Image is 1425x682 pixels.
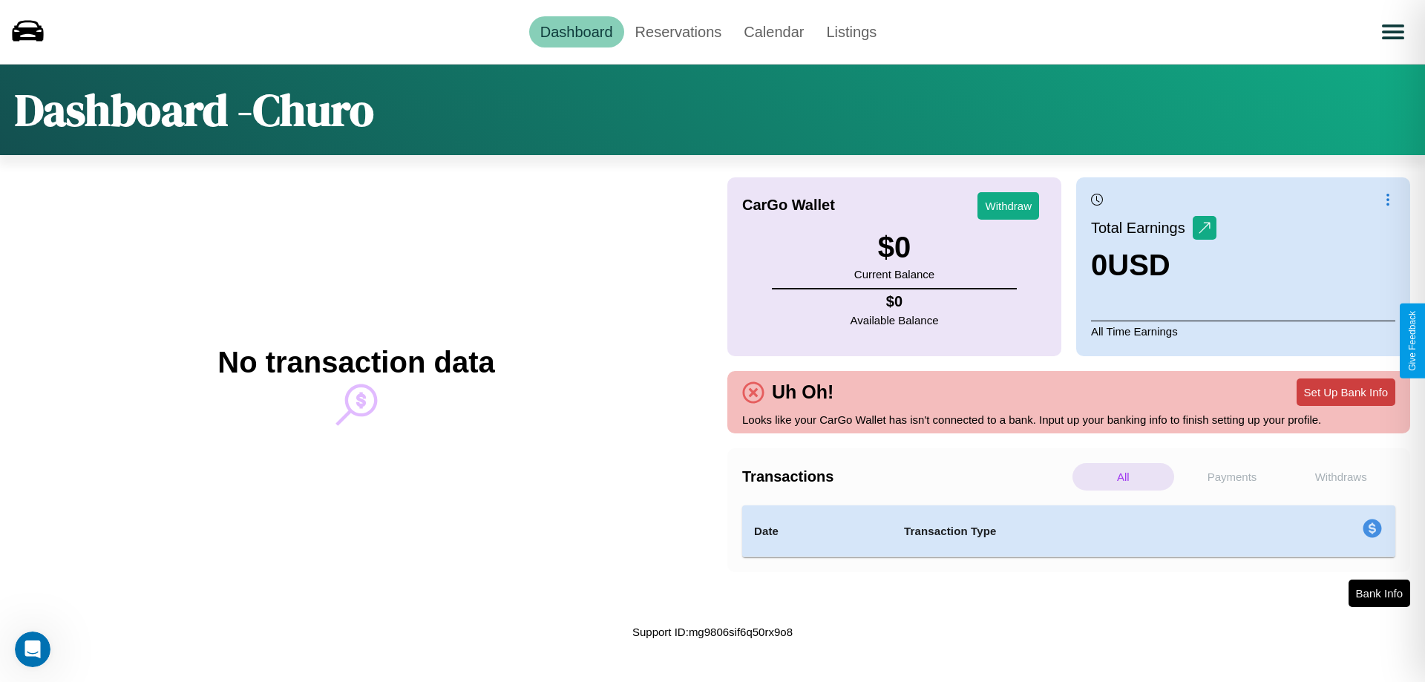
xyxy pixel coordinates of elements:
[854,264,934,284] p: Current Balance
[624,16,733,47] a: Reservations
[815,16,888,47] a: Listings
[904,522,1241,540] h4: Transaction Type
[1297,378,1395,406] button: Set Up Bank Info
[1091,321,1395,341] p: All Time Earnings
[851,310,939,330] p: Available Balance
[977,192,1039,220] button: Withdraw
[1349,580,1410,607] button: Bank Info
[854,231,934,264] h3: $ 0
[764,381,841,403] h4: Uh Oh!
[1372,11,1414,53] button: Open menu
[1091,249,1216,282] h3: 0 USD
[1091,214,1193,241] p: Total Earnings
[15,79,374,140] h1: Dashboard - Churo
[851,293,939,310] h4: $ 0
[733,16,815,47] a: Calendar
[1290,463,1392,491] p: Withdraws
[1182,463,1283,491] p: Payments
[1407,311,1418,371] div: Give Feedback
[217,346,494,379] h2: No transaction data
[754,522,880,540] h4: Date
[632,622,793,642] p: Support ID: mg9806sif6q50rx9o8
[742,197,835,214] h4: CarGo Wallet
[1072,463,1174,491] p: All
[529,16,624,47] a: Dashboard
[742,410,1395,430] p: Looks like your CarGo Wallet has isn't connected to a bank. Input up your banking info to finish ...
[742,468,1069,485] h4: Transactions
[742,505,1395,557] table: simple table
[15,632,50,667] iframe: Intercom live chat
